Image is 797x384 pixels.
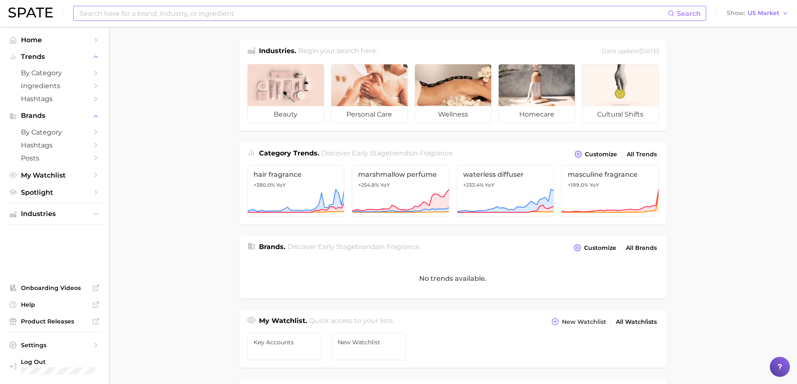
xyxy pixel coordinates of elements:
[358,170,443,178] span: marshmallow perfume
[240,259,666,298] div: No trends available.
[7,169,102,182] a: My Watchlist
[7,33,102,46] a: Home
[21,341,88,349] span: Settings
[582,106,659,123] span: cultural shifts
[21,69,88,77] span: by Category
[352,165,449,217] a: marshmallow perfume+254.8% YoY
[499,106,575,123] span: homecare
[247,165,345,217] a: hair fragrance+380.0% YoY
[21,141,88,149] span: Hashtags
[485,182,495,188] span: YoY
[582,64,659,123] a: cultural shifts
[247,64,324,123] a: beauty
[259,46,296,57] h1: Industries.
[7,186,102,199] a: Spotlight
[248,106,324,123] span: beauty
[21,284,88,292] span: Onboarding Videos
[568,182,588,188] span: +199.0%
[561,165,659,217] a: masculine fragrance+199.0% YoY
[8,8,53,18] img: SPATE
[21,210,88,218] span: Industries
[7,208,102,220] button: Industries
[298,46,377,57] h2: Begin your search here.
[21,128,88,136] span: by Category
[7,315,102,328] a: Product Releases
[415,64,492,123] a: wellness
[21,358,106,366] span: Log Out
[287,243,421,251] span: Discover Early Stage brands in .
[584,244,616,252] span: Customize
[21,112,88,120] span: Brands
[7,282,102,294] a: Onboarding Videos
[259,149,319,157] span: Category Trends .
[7,92,102,105] a: Hashtags
[259,316,307,328] h1: My Watchlist.
[7,139,102,152] a: Hashtags
[254,182,275,188] span: +380.0%
[331,64,408,123] a: personal care
[572,148,619,160] button: Customize
[380,182,390,188] span: YoY
[259,243,285,251] span: Brands .
[627,151,657,158] span: All Trends
[614,316,659,328] a: All Watchlists
[616,318,657,326] span: All Watchlists
[21,301,88,308] span: Help
[748,11,779,15] span: US Market
[602,46,659,57] div: Data update: [DATE]
[331,333,406,360] a: New Watchlist
[254,339,315,346] span: Key Accounts
[549,316,608,328] button: New Watchlist
[276,182,286,188] span: YoY
[7,298,102,311] a: Help
[420,149,453,157] span: fragrance
[309,316,394,328] h2: Quick access to your lists.
[568,170,653,178] span: masculine fragrance
[677,10,701,18] span: Search
[7,79,102,92] a: Ingredients
[626,244,657,252] span: All Brands
[387,243,420,251] span: fragrance
[415,106,491,123] span: wellness
[589,182,599,188] span: YoY
[21,171,88,179] span: My Watchlist
[457,165,554,217] a: waterless diffuser+233.4% YoY
[562,318,606,326] span: New Watchlist
[725,8,791,19] button: ShowUS Market
[7,66,102,79] a: by Category
[463,182,484,188] span: +233.4%
[7,126,102,139] a: by Category
[21,36,88,44] span: Home
[7,339,102,351] a: Settings
[254,170,338,178] span: hair fragrance
[625,149,659,160] a: All Trends
[21,318,88,325] span: Product Releases
[7,51,102,63] button: Trends
[7,152,102,165] a: Posts
[21,154,88,162] span: Posts
[727,11,745,15] span: Show
[585,151,617,158] span: Customize
[321,149,454,157] span: Discover Early Stage trends in .
[21,82,88,90] span: Ingredients
[358,182,379,188] span: +254.8%
[247,333,322,360] a: Key Accounts
[331,106,407,123] span: personal care
[79,6,668,20] input: Search here for a brand, industry, or ingredient
[21,53,88,61] span: Trends
[21,95,88,103] span: Hashtags
[7,356,102,377] a: Log out. Currently logged in with e-mail laura.epstein@givaudan.com.
[338,339,400,346] span: New Watchlist
[624,242,659,254] a: All Brands
[498,64,575,123] a: homecare
[7,109,102,122] button: Brands
[21,188,88,196] span: Spotlight
[463,170,548,178] span: waterless diffuser
[571,242,618,254] button: Customize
